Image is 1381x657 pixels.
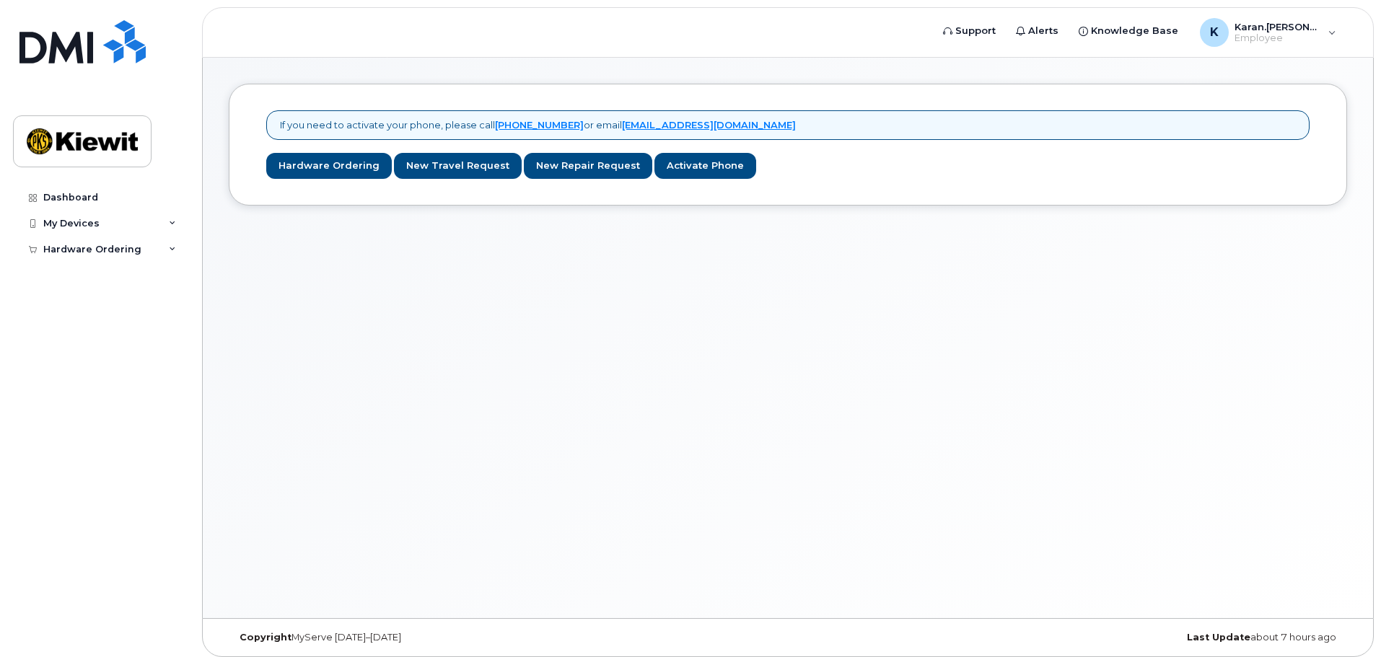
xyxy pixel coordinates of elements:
[1187,632,1250,643] strong: Last Update
[622,119,796,131] a: [EMAIL_ADDRESS][DOMAIN_NAME]
[266,153,392,180] a: Hardware Ordering
[495,119,584,131] a: [PHONE_NUMBER]
[394,153,522,180] a: New Travel Request
[524,153,652,180] a: New Repair Request
[654,153,756,180] a: Activate Phone
[974,632,1347,643] div: about 7 hours ago
[240,632,291,643] strong: Copyright
[280,118,796,132] p: If you need to activate your phone, please call or email
[229,632,602,643] div: MyServe [DATE]–[DATE]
